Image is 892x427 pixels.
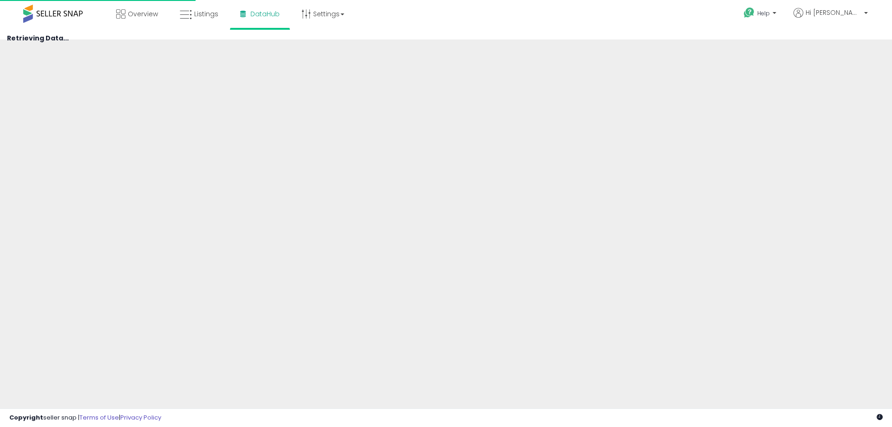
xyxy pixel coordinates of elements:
[194,9,218,19] span: Listings
[7,35,885,42] h4: Retrieving Data...
[743,7,755,19] i: Get Help
[757,9,770,17] span: Help
[128,9,158,19] span: Overview
[794,8,868,29] a: Hi [PERSON_NAME]
[806,8,861,17] span: Hi [PERSON_NAME]
[250,9,280,19] span: DataHub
